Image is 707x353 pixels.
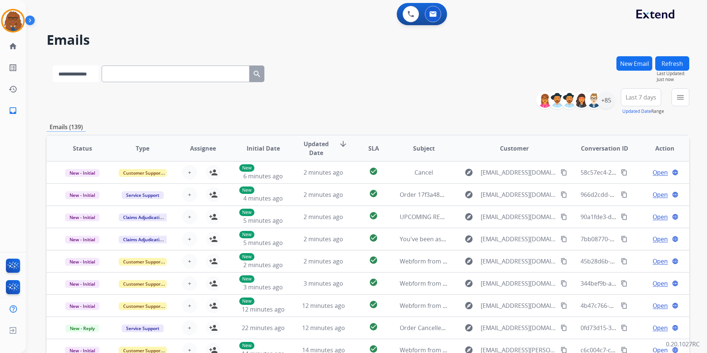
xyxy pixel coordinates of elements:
[304,213,343,221] span: 2 minutes ago
[672,214,679,220] mat-icon: language
[73,144,92,153] span: Status
[581,191,693,199] span: 966d2cdd-a3b7-4630-afd6-ba82e2c039df
[657,77,689,83] span: Just now
[464,257,473,266] mat-icon: explore
[481,168,557,177] span: [EMAIL_ADDRESS][DOMAIN_NAME]
[653,235,668,243] span: Open
[304,279,343,288] span: 3 minutes ago
[65,191,99,199] span: New - Initial
[400,213,504,221] span: UPCOMING REPAIR: Extend Customer
[581,279,692,288] span: 344bef9b-acf3-40b0-9e6b-df1a27633b70
[481,235,557,243] span: [EMAIL_ADDRESS][DOMAIN_NAME]
[581,235,693,243] span: 7bb08770-daaf-4c06-b9fd-663068bace2d
[182,232,197,246] button: +
[47,122,86,132] p: Emails (139)
[239,164,254,172] p: New
[9,63,17,72] mat-icon: list_alt
[188,168,191,177] span: +
[561,191,567,198] mat-icon: content_copy
[621,88,661,106] button: Last 7 days
[3,10,23,31] img: avatar
[302,324,345,332] span: 12 minutes ago
[481,212,557,221] span: [EMAIL_ADDRESS][DOMAIN_NAME]
[9,85,17,94] mat-icon: history
[243,216,283,225] span: 5 minutes ago
[242,305,285,313] span: 12 minutes ago
[304,235,343,243] span: 2 minutes ago
[300,139,333,157] span: Updated Date
[500,144,529,153] span: Customer
[122,191,164,199] span: Service Support
[239,253,254,260] p: New
[400,279,567,288] span: Webform from [EMAIL_ADDRESS][DOMAIN_NAME] on [DATE]
[369,233,378,242] mat-icon: check_circle
[464,323,473,332] mat-icon: explore
[413,144,435,153] span: Subject
[119,280,167,288] span: Customer Support
[209,323,218,332] mat-icon: person_add
[621,302,627,309] mat-icon: content_copy
[65,169,99,177] span: New - Initial
[657,71,689,77] span: Last Updated:
[119,258,167,266] span: Customer Support
[182,320,197,335] button: +
[464,212,473,221] mat-icon: explore
[65,258,99,266] span: New - Initial
[400,257,567,265] span: Webform from [EMAIL_ADDRESS][DOMAIN_NAME] on [DATE]
[369,278,378,287] mat-icon: check_circle
[242,324,285,332] span: 22 minutes ago
[672,302,679,309] mat-icon: language
[653,190,668,199] span: Open
[561,302,567,309] mat-icon: content_copy
[622,108,664,114] span: Range
[581,168,693,176] span: 58c57ec4-293c-4c02-968c-94be48c25267
[188,301,191,310] span: +
[672,258,679,265] mat-icon: language
[304,257,343,265] span: 2 minutes ago
[243,239,283,247] span: 5 minutes ago
[621,236,627,242] mat-icon: content_copy
[481,279,557,288] span: [EMAIL_ADDRESS][DOMAIN_NAME]
[209,235,218,243] mat-icon: person_add
[369,256,378,265] mat-icon: check_circle
[182,165,197,180] button: +
[400,302,567,310] span: Webform from [EMAIL_ADDRESS][DOMAIN_NAME] on [DATE]
[188,257,191,266] span: +
[581,324,692,332] span: 0fd73d15-3124-4275-9a60-cc9372e71c6c
[239,275,254,283] p: New
[653,279,668,288] span: Open
[621,191,627,198] mat-icon: content_copy
[304,168,343,176] span: 2 minutes ago
[626,96,656,99] span: Last 7 days
[369,300,378,309] mat-icon: check_circle
[369,167,378,176] mat-icon: check_circle
[672,236,679,242] mat-icon: language
[188,279,191,288] span: +
[621,258,627,265] mat-icon: content_copy
[561,169,567,176] mat-icon: content_copy
[653,257,668,266] span: Open
[561,280,567,287] mat-icon: content_copy
[188,190,191,199] span: +
[400,324,560,332] span: Order Cancelled 59aabd7e-cd7d-4507-9825-7de13f8e3677
[481,301,557,310] span: [EMAIL_ADDRESS][DOMAIN_NAME]
[597,91,615,109] div: +85
[561,236,567,242] mat-icon: content_copy
[122,325,164,332] span: Service Support
[243,283,283,291] span: 3 minutes ago
[464,168,473,177] mat-icon: explore
[209,190,218,199] mat-icon: person_add
[581,144,628,153] span: Conversation ID
[464,235,473,243] mat-icon: explore
[481,257,557,266] span: [EMAIL_ADDRESS][DOMAIN_NAME]
[561,214,567,220] mat-icon: content_copy
[464,190,473,199] mat-icon: explore
[239,209,254,216] p: New
[415,168,433,176] span: Cancel
[136,144,149,153] span: Type
[653,168,668,177] span: Open
[561,258,567,265] mat-icon: content_copy
[481,190,557,199] span: [EMAIL_ADDRESS][DOMAIN_NAME]
[119,169,167,177] span: Customer Support
[188,235,191,243] span: +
